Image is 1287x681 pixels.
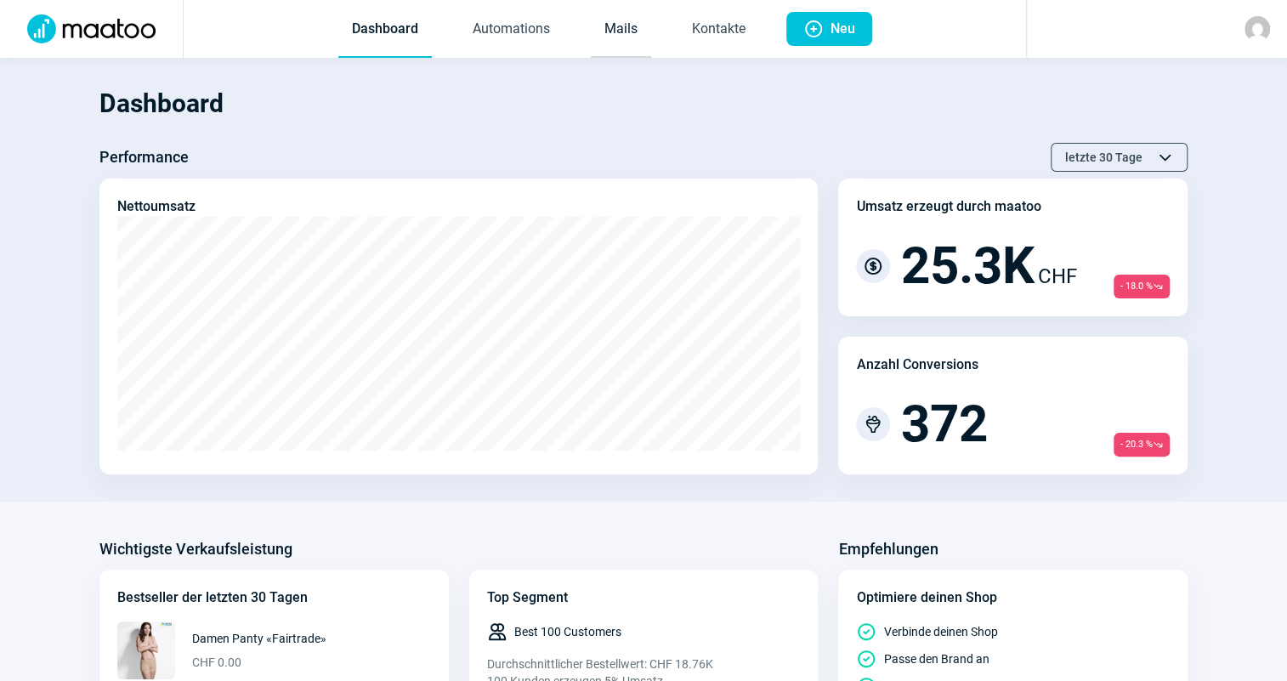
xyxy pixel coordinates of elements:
[487,587,801,608] div: Top Segment
[99,144,189,171] h3: Performance
[1244,16,1270,42] img: avatar
[883,623,997,640] span: Verbinde deinen Shop
[17,14,166,43] img: Logo
[591,2,651,58] a: Mails
[192,630,326,647] span: Damen Panty «Fairtrade»
[1065,144,1142,171] span: letzte 30 Tage
[338,2,432,58] a: Dashboard
[786,12,872,46] button: Neu
[459,2,564,58] a: Automations
[192,654,326,671] span: CHF 0.00
[1114,275,1170,298] span: - 18.0 %
[883,650,989,667] span: Passe den Brand an
[1114,433,1170,457] span: - 20.3 %
[1037,261,1076,292] span: CHF
[99,536,292,563] h3: Wichtigste Verkaufsleistung
[856,355,978,375] div: Anzahl Conversions
[117,196,196,217] div: Nettoumsatz
[838,536,938,563] h3: Empfehlungen
[831,12,855,46] span: Neu
[900,399,987,450] span: 372
[856,587,1170,608] div: Optimiere deinen Shop
[514,623,621,640] span: Best 100 Customers
[678,2,759,58] a: Kontakte
[900,241,1034,292] span: 25.3K
[99,75,1188,133] h1: Dashboard
[856,196,1040,217] div: Umsatz erzeugt durch maatoo
[117,587,431,608] div: Bestseller der letzten 30 Tagen
[117,621,175,679] img: 68x68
